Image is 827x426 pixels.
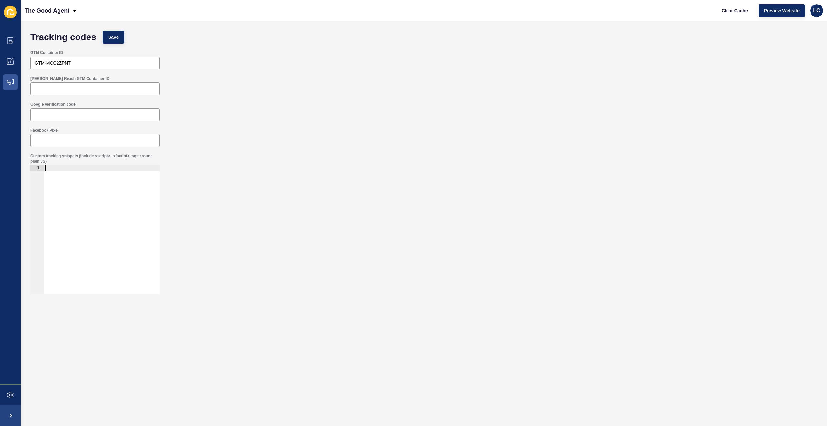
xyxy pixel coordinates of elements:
[30,102,76,107] label: Google verification code
[30,128,58,133] label: Facebook Pixel
[30,154,160,164] label: Custom tracking snippets (include <script>...</script> tags around plain JS)
[813,7,820,14] span: LC
[30,165,44,171] div: 1
[30,76,110,81] label: [PERSON_NAME] Reach GTM Container ID
[759,4,805,17] button: Preview Website
[764,7,800,14] span: Preview Website
[716,4,753,17] button: Clear Cache
[25,3,69,19] p: The Good Agent
[722,7,748,14] span: Clear Cache
[30,34,96,40] h1: Tracking codes
[108,34,119,40] span: Save
[103,31,124,44] button: Save
[30,50,63,55] label: GTM Container ID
